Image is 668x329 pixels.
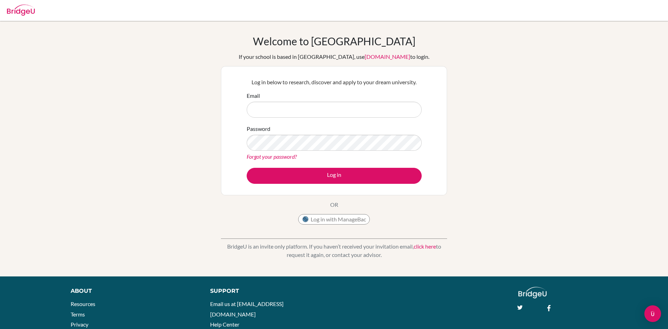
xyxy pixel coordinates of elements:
[7,5,35,16] img: Bridge-U
[239,53,429,61] div: If your school is based in [GEOGRAPHIC_DATA], use to login.
[330,201,338,209] p: OR
[210,321,239,328] a: Help Center
[253,35,415,47] h1: Welcome to [GEOGRAPHIC_DATA]
[221,242,447,259] p: BridgeU is an invite only platform. If you haven’t received your invitation email, to request it ...
[210,287,326,295] div: Support
[298,214,370,225] button: Log in with ManageBac
[71,311,85,318] a: Terms
[414,243,436,250] a: click here
[247,125,270,133] label: Password
[365,53,410,60] a: [DOMAIN_NAME]
[71,300,95,307] a: Resources
[210,300,284,318] a: Email us at [EMAIL_ADDRESS][DOMAIN_NAME]
[247,92,260,100] label: Email
[518,287,547,298] img: logo_white@2x-f4f0deed5e89b7ecb1c2cc34c3e3d731f90f0f143d5ea2071677605dd97b5244.png
[71,287,194,295] div: About
[247,78,422,86] p: Log in below to research, discover and apply to your dream university.
[247,168,422,184] button: Log in
[71,321,88,328] a: Privacy
[247,153,297,160] a: Forgot your password?
[644,305,661,322] div: Open Intercom Messenger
